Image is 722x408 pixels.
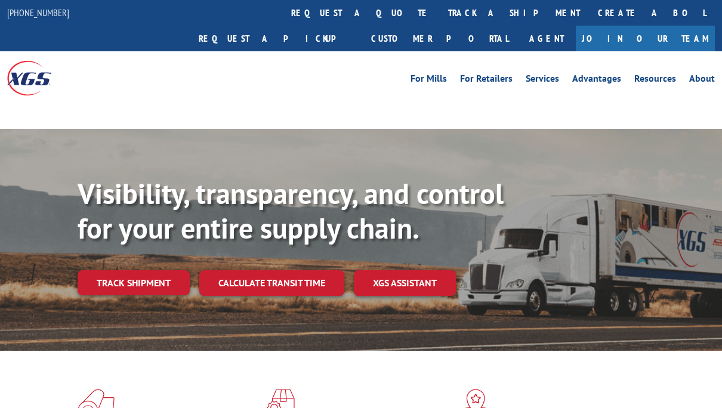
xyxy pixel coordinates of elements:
a: Request a pickup [190,26,362,51]
a: Customer Portal [362,26,517,51]
a: Join Our Team [576,26,715,51]
b: Visibility, transparency, and control for your entire supply chain. [78,175,504,246]
a: Calculate transit time [199,270,344,296]
a: Resources [634,74,676,87]
a: Track shipment [78,270,190,295]
a: [PHONE_NUMBER] [7,7,69,18]
a: XGS ASSISTANT [354,270,456,296]
a: Advantages [572,74,621,87]
a: About [689,74,715,87]
a: For Mills [411,74,447,87]
a: For Retailers [460,74,513,87]
a: Services [526,74,559,87]
a: Agent [517,26,576,51]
